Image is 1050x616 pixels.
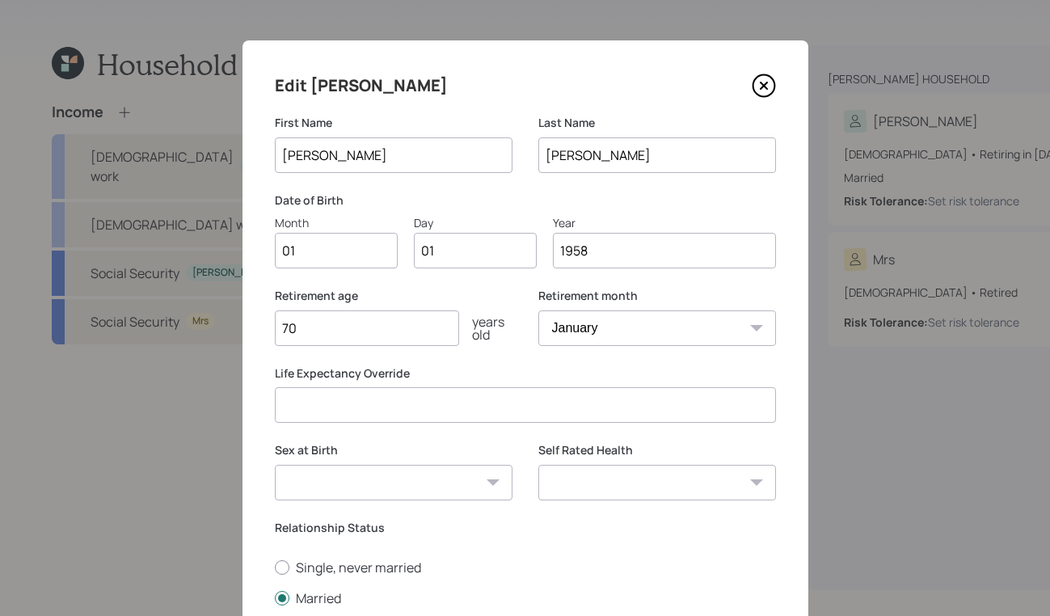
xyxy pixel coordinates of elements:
div: years old [459,315,512,341]
input: Month [275,233,398,268]
label: Life Expectancy Override [275,365,776,382]
input: Day [414,233,537,268]
label: Date of Birth [275,192,776,209]
label: Retirement age [275,288,512,304]
input: Year [553,233,776,268]
div: Day [414,214,537,231]
label: Self Rated Health [538,442,776,458]
label: Retirement month [538,288,776,304]
div: Year [553,214,776,231]
label: Sex at Birth [275,442,512,458]
label: First Name [275,115,512,131]
label: Last Name [538,115,776,131]
div: Month [275,214,398,231]
label: Married [275,589,776,607]
label: Single, never married [275,559,776,576]
label: Relationship Status [275,520,776,536]
h4: Edit [PERSON_NAME] [275,73,448,99]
